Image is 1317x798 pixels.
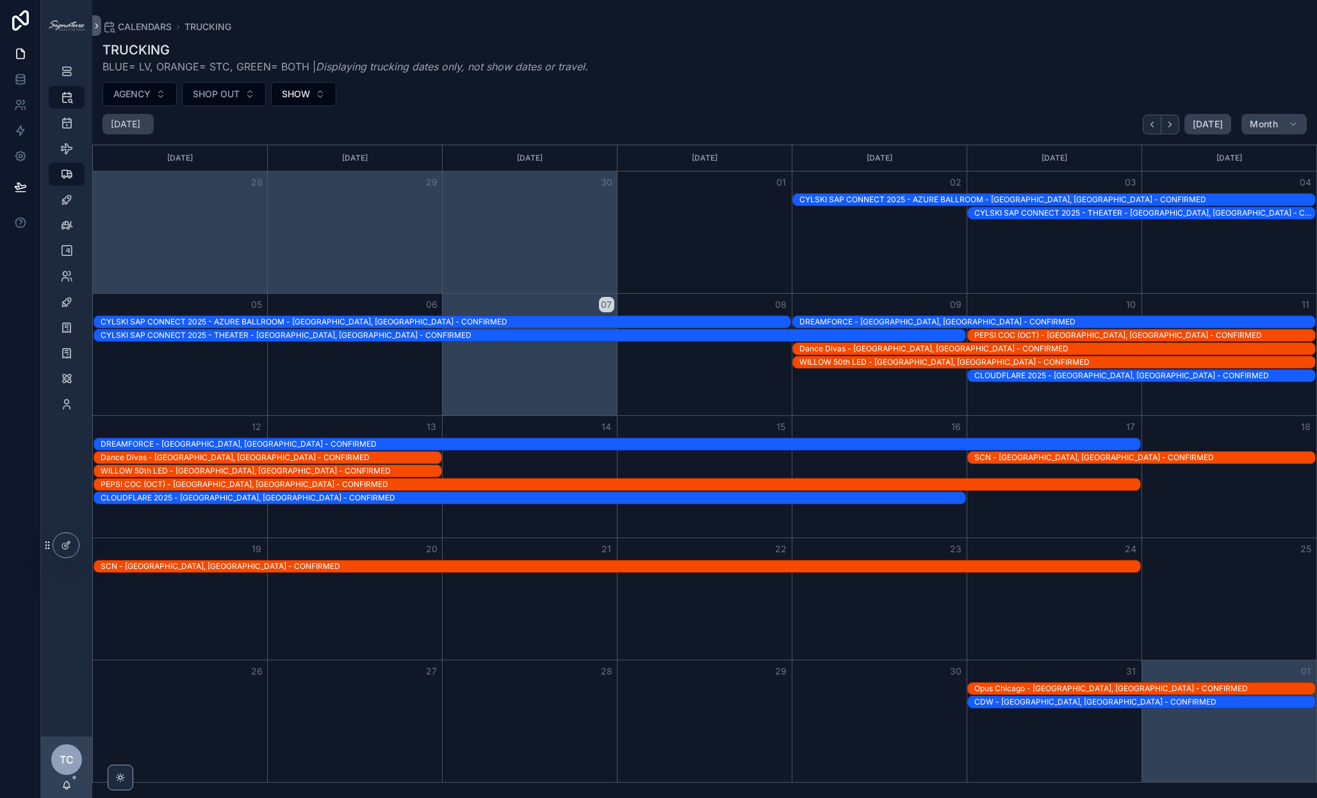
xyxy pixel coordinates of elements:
[102,41,588,59] h1: TRUCKING
[249,297,265,312] button: 05
[60,752,74,767] span: TC
[101,479,1140,490] div: PEPSI COC (OCT) - Greenwich, CT - CONFIRMED
[773,297,789,312] button: 08
[773,419,789,435] button: 15
[773,664,789,679] button: 29
[101,561,1140,572] div: SCN - Atlanta, GA - CONFIRMED
[948,419,963,435] button: 16
[599,541,614,557] button: 21
[101,465,441,477] div: WILLOW 50th LED - South Barrington, IL - CONFIRMED
[1123,419,1138,435] button: 17
[249,541,265,557] button: 19
[92,145,1317,783] div: Month View
[773,541,789,557] button: 22
[974,696,1315,708] div: CDW - Las Vegas, NV - CONFIRMED
[948,541,963,557] button: 23
[101,452,441,463] div: Dance Divas - [GEOGRAPHIC_DATA], [GEOGRAPHIC_DATA] - CONFIRMED
[599,664,614,679] button: 28
[1298,175,1313,190] button: 04
[271,82,336,106] button: Select Button
[102,59,588,74] span: BLUE= LV, ORANGE= STC, GREEN= BOTH |
[1298,419,1313,435] button: 18
[111,118,140,131] h2: [DATE]
[969,145,1140,171] div: [DATE]
[1123,541,1138,557] button: 24
[102,20,172,33] a: CALENDARS
[974,330,1315,340] div: PEPSI COC (OCT) - [GEOGRAPHIC_DATA], [GEOGRAPHIC_DATA] - CONFIRMED
[1298,297,1313,312] button: 11
[974,683,1315,694] div: Opus Chicago - [GEOGRAPHIC_DATA], [GEOGRAPHIC_DATA] - CONFIRMED
[101,330,965,341] div: CYLSKI SAP CONNECT 2025 - THEATER - Las Vegas, NV - CONFIRMED
[1184,114,1231,134] button: [DATE]
[974,452,1315,463] div: SCN - [GEOGRAPHIC_DATA], [GEOGRAPHIC_DATA] - CONFIRMED
[1161,115,1179,134] button: Next
[49,20,85,31] img: App logo
[974,697,1315,707] div: CDW - [GEOGRAPHIC_DATA], [GEOGRAPHIC_DATA] - CONFIRMED
[102,82,177,106] button: Select Button
[1123,175,1138,190] button: 03
[424,541,439,557] button: 20
[184,20,231,33] span: TRUCKING
[101,479,1140,490] div: PEPSI COC (OCT) - [GEOGRAPHIC_DATA], [GEOGRAPHIC_DATA] - CONFIRMED
[619,145,790,171] div: [DATE]
[95,145,265,171] div: [DATE]
[799,344,1315,354] div: Dance Divas - [GEOGRAPHIC_DATA], [GEOGRAPHIC_DATA] - CONFIRMED
[101,317,790,327] div: CYLSKI SAP CONNECT 2025 - AZURE BALLROOM - [GEOGRAPHIC_DATA], [GEOGRAPHIC_DATA] - CONFIRMED
[1298,541,1313,557] button: 25
[599,175,614,190] button: 30
[101,493,965,503] div: CLOUDFLARE 2025 - [GEOGRAPHIC_DATA], [GEOGRAPHIC_DATA] - CONFIRMED
[101,466,441,476] div: WILLOW 50th LED - [GEOGRAPHIC_DATA], [GEOGRAPHIC_DATA] - CONFIRMED
[599,297,614,312] button: 07
[799,356,1315,368] div: WILLOW 50th LED - South Barrington, IL - CONFIRMED
[948,297,963,312] button: 09
[316,60,588,73] em: Displaying trucking dates only, not show dates or travel.
[773,175,789,190] button: 01
[424,297,439,312] button: 06
[193,88,240,100] span: SHOP OUT
[101,492,965,504] div: CLOUDFLARE 2025 - Las Vegas, NV - CONFIRMED
[1193,118,1223,130] span: [DATE]
[974,452,1315,463] div: SCN - Atlanta, GA - CONFIRMED
[445,145,615,171] div: [DATE]
[1144,145,1314,171] div: [DATE]
[1143,115,1161,134] button: Back
[974,683,1315,694] div: Opus Chicago - Chicago, IL - CONFIRMED
[974,371,1315,381] div: CLOUDFLARE 2025 - [GEOGRAPHIC_DATA], [GEOGRAPHIC_DATA] - CONFIRMED
[101,452,441,463] div: Dance Divas - Chicago, IL - CONFIRMED
[799,316,1315,328] div: DREAMFORCE - San Francisco, CA - CONFIRMED
[270,145,440,171] div: [DATE]
[599,419,614,435] button: 14
[799,357,1315,367] div: WILLOW 50th LED - [GEOGRAPHIC_DATA], [GEOGRAPHIC_DATA] - CONFIRMED
[101,316,790,328] div: CYLSKI SAP CONNECT 2025 - AZURE BALLROOM - Las Vegas, NV - CONFIRMED
[424,175,439,190] button: 29
[1241,114,1307,134] button: Month
[1250,118,1278,130] span: Month
[799,317,1315,327] div: DREAMFORCE - [GEOGRAPHIC_DATA], [GEOGRAPHIC_DATA] - CONFIRMED
[974,330,1315,341] div: PEPSI COC (OCT) - Greenwich, CT - CONFIRMED
[101,330,965,340] div: CYLSKI SAP CONNECT 2025 - THEATER - [GEOGRAPHIC_DATA], [GEOGRAPHIC_DATA] - CONFIRMED
[249,419,265,435] button: 12
[282,88,310,100] span: SHOW
[974,208,1315,218] div: CYLSKI SAP CONNECT 2025 - THEATER - [GEOGRAPHIC_DATA], [GEOGRAPHIC_DATA] - CONFIRMED
[101,438,1140,450] div: DREAMFORCE - San Francisco, CA - CONFIRMED
[101,561,1140,571] div: SCN - [GEOGRAPHIC_DATA], [GEOGRAPHIC_DATA] - CONFIRMED
[948,175,963,190] button: 02
[799,343,1315,355] div: Dance Divas - Chicago, IL - CONFIRMED
[974,207,1315,219] div: CYLSKI SAP CONNECT 2025 - THEATER - Las Vegas, NV - CONFIRMED
[249,175,265,190] button: 28
[424,419,439,435] button: 13
[249,664,265,679] button: 26
[113,88,151,100] span: AGENCY
[424,664,439,679] button: 27
[182,82,266,106] button: Select Button
[41,51,92,433] div: scrollable content
[1123,297,1138,312] button: 10
[118,20,172,33] span: CALENDARS
[974,370,1315,381] div: CLOUDFLARE 2025 - Las Vegas, NV - CONFIRMED
[799,195,1315,205] div: CYLSKI SAP CONNECT 2025 - AZURE BALLROOM - [GEOGRAPHIC_DATA], [GEOGRAPHIC_DATA] - CONFIRMED
[101,439,1140,449] div: DREAMFORCE - [GEOGRAPHIC_DATA], [GEOGRAPHIC_DATA] - CONFIRMED
[799,194,1315,205] div: CYLSKI SAP CONNECT 2025 - AZURE BALLROOM - Las Vegas, NV - CONFIRMED
[1298,664,1313,679] button: 01
[1123,664,1138,679] button: 31
[948,664,963,679] button: 30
